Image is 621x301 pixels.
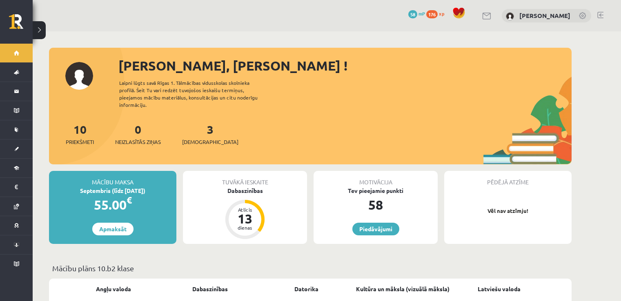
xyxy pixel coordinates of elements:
[9,14,33,35] a: Rīgas 1. Tālmācības vidusskola
[426,10,438,18] span: 176
[183,186,307,240] a: Dabaszinības Atlicis 13 dienas
[314,195,438,215] div: 58
[233,225,257,230] div: dienas
[115,138,161,146] span: Neizlasītās ziņas
[314,186,438,195] div: Tev pieejamie punkti
[49,171,176,186] div: Mācību maksa
[66,138,94,146] span: Priekšmeti
[233,207,257,212] div: Atlicis
[52,263,568,274] p: Mācību plāns 10.b2 klase
[444,171,572,186] div: Pēdējā atzīme
[115,122,161,146] a: 0Neizlasītās ziņas
[478,285,521,293] a: Latviešu valoda
[66,122,94,146] a: 10Priekšmeti
[182,138,238,146] span: [DEMOGRAPHIC_DATA]
[418,10,425,17] span: mP
[183,186,307,195] div: Dabaszinības
[426,10,448,17] a: 176 xp
[127,194,132,206] span: €
[118,56,572,75] div: [PERSON_NAME], [PERSON_NAME] !
[92,223,134,235] a: Apmaksāt
[192,285,228,293] a: Dabaszinības
[119,79,272,108] div: Laipni lūgts savā Rīgas 1. Tālmācības vidusskolas skolnieka profilā. Šeit Tu vari redzēt tuvojošo...
[294,285,318,293] a: Datorika
[233,212,257,225] div: 13
[356,285,450,293] a: Kultūra un māksla (vizuālā māksla)
[448,207,568,215] p: Vēl nav atzīmju!
[439,10,444,17] span: xp
[182,122,238,146] a: 3[DEMOGRAPHIC_DATA]
[352,223,399,235] a: Piedāvājumi
[96,285,131,293] a: Angļu valoda
[506,12,514,20] img: Artūrs Reinis Valters
[49,186,176,195] div: Septembris (līdz [DATE])
[49,195,176,215] div: 55.00
[519,11,570,20] a: [PERSON_NAME]
[408,10,425,17] a: 58 mP
[183,171,307,186] div: Tuvākā ieskaite
[314,171,438,186] div: Motivācija
[408,10,417,18] span: 58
